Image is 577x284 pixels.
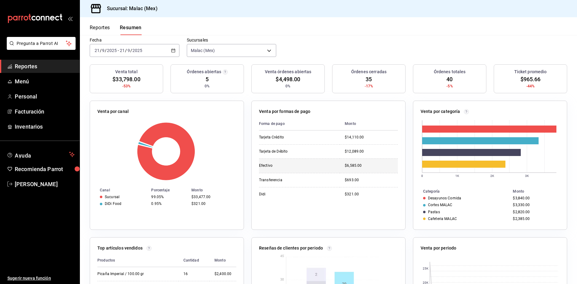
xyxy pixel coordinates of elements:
span: -44% [526,83,535,89]
th: Canal [90,187,149,194]
p: Venta por periodo [421,245,456,251]
th: Productos [97,254,179,267]
p: Reseñas de clientes por periodo [259,245,323,251]
span: Facturación [15,107,75,116]
div: Efectivo [259,163,320,168]
h3: Venta total [115,69,137,75]
span: $4,498.00 [276,75,300,83]
th: Cantidad [179,254,210,267]
div: 0.95% [151,202,186,206]
span: Sugerir nueva función [7,275,75,282]
p: Top artículos vendidos [97,245,143,251]
th: Porcentaje [149,187,189,194]
div: Tarjeta de Débito [259,149,320,154]
span: Ayuda [15,151,67,158]
th: Monto [510,188,567,195]
span: 40 [446,75,453,83]
span: 5 [206,75,209,83]
span: - [118,48,119,53]
div: Tarjeta Crédito [259,135,320,140]
div: Pastas [428,210,440,214]
span: 0% [285,83,290,89]
div: Didi [259,192,320,197]
button: Reportes [90,25,110,35]
span: 35 [366,75,372,83]
div: 16 [183,271,205,277]
text: 25K [423,267,429,270]
th: Monto [210,254,236,267]
button: Resumen [120,25,142,35]
span: Recomienda Parrot [15,165,75,173]
div: $321.00 [345,192,398,197]
label: Fecha [90,38,179,42]
div: 99.05% [151,195,186,199]
th: Monto [340,117,398,130]
input: -- [120,48,125,53]
span: / [130,48,132,53]
span: Pregunta a Parrot AI [17,40,66,47]
span: -17% [365,83,373,89]
p: Venta por canal [97,108,129,115]
span: Malac (Mex) [191,47,215,54]
h3: Órdenes totales [434,69,466,75]
div: Cortes MALAC [428,203,453,207]
div: $321.00 [191,202,234,206]
a: Pregunta a Parrot AI [4,45,76,51]
div: $693.00 [345,178,398,183]
span: Menú [15,77,75,86]
input: -- [94,48,100,53]
input: -- [127,48,130,53]
button: Pregunta a Parrot AI [7,37,76,50]
div: Sucursal [105,195,120,199]
div: $3,330.00 [513,203,557,207]
span: / [100,48,102,53]
th: Forma de pago [259,117,340,130]
div: $2,400.00 [214,271,236,277]
p: Venta por formas de pago [259,108,310,115]
th: Categoría [413,188,510,195]
text: 0 [421,174,423,178]
div: Desayunos Comida [428,196,461,200]
label: Sucursales [187,38,277,42]
span: Personal [15,92,75,101]
h3: Órdenes cerradas [351,69,387,75]
input: ---- [132,48,143,53]
div: $2,820.00 [513,210,557,214]
text: 2K [490,174,494,178]
span: $965.66 [520,75,541,83]
span: 0% [205,83,210,89]
p: Venta por categoría [421,108,460,115]
th: Monto [189,187,244,194]
div: Picaña Imperial / 100.00 gr [97,271,159,277]
span: Inventarios [15,122,75,131]
span: $33,798.00 [112,75,140,83]
span: -53% [122,83,131,89]
div: DiDi Food [105,202,121,206]
h3: Sucursal: Malac (Mex) [102,5,158,12]
div: $12,089.00 [345,149,398,154]
div: $6,585.00 [345,163,398,168]
div: $3,840.00 [513,196,557,200]
button: open_drawer_menu [68,16,73,21]
span: / [105,48,107,53]
span: [PERSON_NAME] [15,180,75,188]
div: Transferencia [259,178,320,183]
div: Cafeteria MALAC [428,217,457,221]
input: ---- [107,48,117,53]
text: 3K [525,174,529,178]
span: / [125,48,127,53]
h3: Órdenes abiertas [187,69,221,75]
span: -5% [446,83,453,89]
h3: Venta órdenes abiertas [265,69,312,75]
h3: Ticket promedio [514,69,547,75]
div: navigation tabs [90,25,142,35]
text: 1K [455,174,459,178]
input: -- [102,48,105,53]
div: $2,385.00 [513,217,557,221]
div: $33,477.00 [191,195,234,199]
div: $14,110.00 [345,135,398,140]
span: Reportes [15,62,75,70]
